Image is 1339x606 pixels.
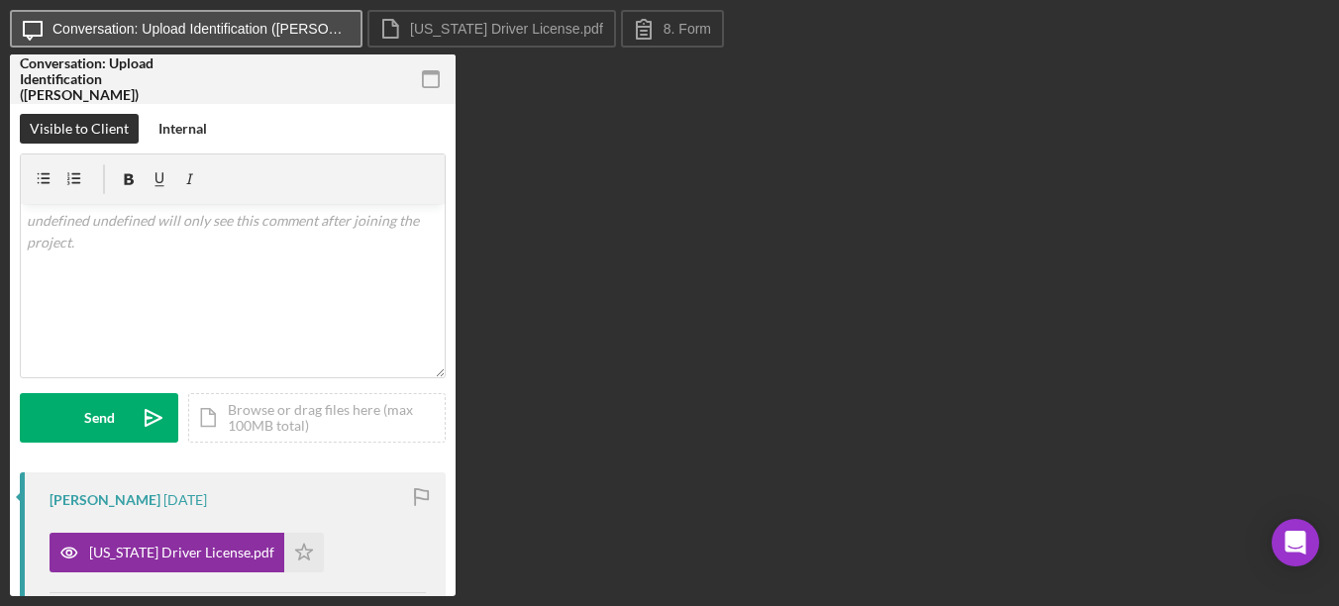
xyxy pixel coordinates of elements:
div: Internal [158,114,207,144]
button: Internal [149,114,217,144]
div: Send [84,393,115,443]
button: Send [20,393,178,443]
div: Open Intercom Messenger [1272,519,1319,566]
label: 8. Form [664,21,711,37]
time: 2025-09-14 23:14 [163,492,207,508]
button: 8. Form [621,10,724,48]
button: Conversation: Upload Identification ([PERSON_NAME]) [10,10,362,48]
button: Visible to Client [20,114,139,144]
button: [US_STATE] Driver License.pdf [367,10,616,48]
label: [US_STATE] Driver License.pdf [410,21,603,37]
div: [US_STATE] Driver License.pdf [89,545,274,560]
div: Conversation: Upload Identification ([PERSON_NAME]) [20,55,158,103]
button: [US_STATE] Driver License.pdf [50,533,324,572]
div: Visible to Client [30,114,129,144]
label: Conversation: Upload Identification ([PERSON_NAME]) [52,21,350,37]
div: [PERSON_NAME] [50,492,160,508]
